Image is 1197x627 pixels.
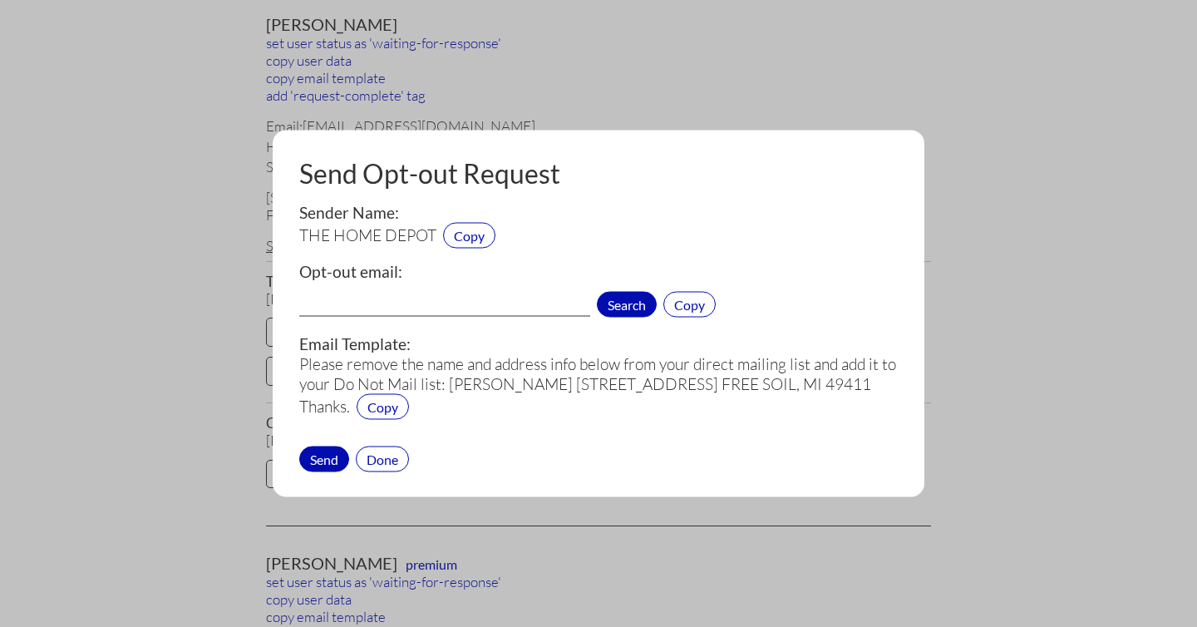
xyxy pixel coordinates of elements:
[443,223,495,249] span: Copy
[299,353,898,419] div: Please remove the name and address info below from your direct mailing list and add it to your Do...
[299,333,411,353] label: Email Template:
[663,292,716,318] span: Copy
[299,262,402,281] label: Opt-out email:
[357,393,409,419] span: Copy
[299,203,399,222] label: Sender Name:
[597,292,657,318] span: Search
[299,157,898,190] div: Send Opt-out Request
[299,446,349,471] div: Send
[299,225,436,245] span: THE HOME DEPOT
[356,446,409,471] div: Done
